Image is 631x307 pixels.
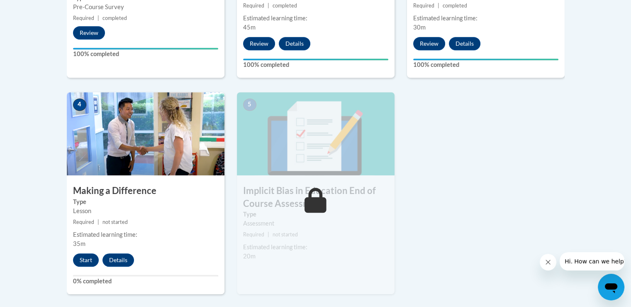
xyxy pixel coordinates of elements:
[243,219,388,228] div: Assessment
[243,14,388,23] div: Estimated learning time:
[73,98,86,111] span: 4
[243,243,388,252] div: Estimated learning time:
[413,2,434,9] span: Required
[102,253,134,267] button: Details
[268,2,269,9] span: |
[243,210,388,219] label: Type
[273,2,297,9] span: completed
[413,59,558,60] div: Your progress
[243,231,264,238] span: Required
[73,26,105,39] button: Review
[413,60,558,69] label: 100% completed
[243,24,256,31] span: 45m
[73,197,218,206] label: Type
[73,49,218,59] label: 100% completed
[67,184,224,197] h3: Making a Difference
[73,277,218,286] label: 0% completed
[243,98,256,111] span: 5
[443,2,467,9] span: completed
[268,231,269,238] span: |
[279,37,310,50] button: Details
[97,219,99,225] span: |
[438,2,439,9] span: |
[73,2,218,12] div: Pre-Course Survey
[413,14,558,23] div: Estimated learning time:
[5,6,67,12] span: Hi. How can we help?
[243,59,388,60] div: Your progress
[243,37,275,50] button: Review
[540,254,556,270] iframe: Close message
[237,184,395,210] h3: Implicit Bias in Education End of Course Assessment
[413,37,445,50] button: Review
[560,252,624,270] iframe: Message from company
[273,231,298,238] span: not started
[73,230,218,239] div: Estimated learning time:
[73,219,94,225] span: Required
[102,15,127,21] span: completed
[449,37,480,50] button: Details
[243,2,264,9] span: Required
[97,15,99,21] span: |
[237,92,395,175] img: Course Image
[73,15,94,21] span: Required
[73,240,85,247] span: 35m
[598,274,624,300] iframe: Button to launch messaging window
[243,60,388,69] label: 100% completed
[102,219,128,225] span: not started
[243,253,256,260] span: 20m
[73,48,218,49] div: Your progress
[413,24,426,31] span: 30m
[67,92,224,175] img: Course Image
[73,206,218,216] div: Lesson
[73,253,99,267] button: Start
